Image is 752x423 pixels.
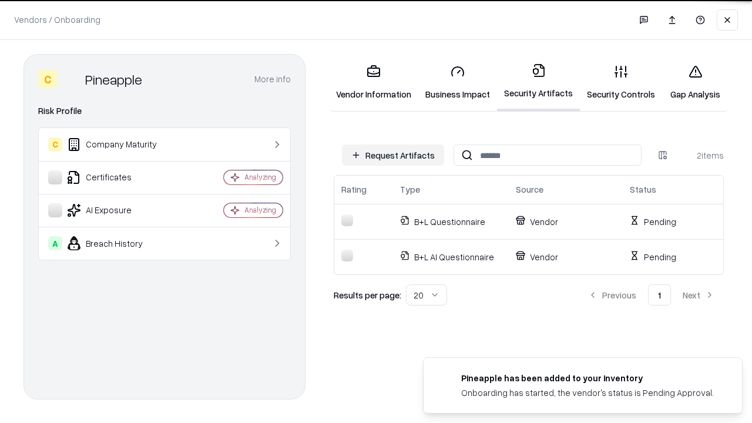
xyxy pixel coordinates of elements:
button: More info [254,69,291,90]
a: Vendor Information [329,55,418,110]
p: Vendor [516,216,616,228]
div: A [48,236,62,250]
div: AI Exposure [48,203,189,217]
div: Rating [341,183,367,196]
div: Certificates [48,170,189,184]
div: C [48,137,62,152]
a: Security Artifacts [497,54,580,111]
p: Pending [630,251,702,263]
div: Breach History [48,236,189,250]
div: Type [400,183,420,196]
p: Results per page: [334,289,401,301]
div: Source [516,183,543,196]
a: Security Controls [580,55,662,110]
button: Request Artifacts [342,145,444,166]
div: Onboarding has started, the vendor's status is Pending Approval. [461,387,714,399]
p: B+L AI Questionnaire [400,251,502,263]
a: Business Impact [418,55,497,110]
nav: pagination [579,284,724,305]
img: pineappleenergy.com [438,372,452,386]
div: Status [630,183,656,196]
a: Gap Analysis [662,55,728,110]
div: Pineapple has been added to your inventory [461,372,714,384]
div: Company Maturity [48,137,189,152]
p: B+L Questionnaire [400,216,502,228]
div: C [38,70,57,89]
div: Analyzing [244,205,276,215]
img: Pineapple [62,70,80,89]
p: Vendors / Onboarding [14,14,100,26]
p: Pending [630,216,702,228]
div: Risk Profile [38,104,291,118]
div: Analyzing [244,172,276,182]
div: 2 items [677,149,724,162]
p: Vendor [516,251,616,263]
div: Pineapple [85,70,142,89]
button: 1 [648,284,671,305]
